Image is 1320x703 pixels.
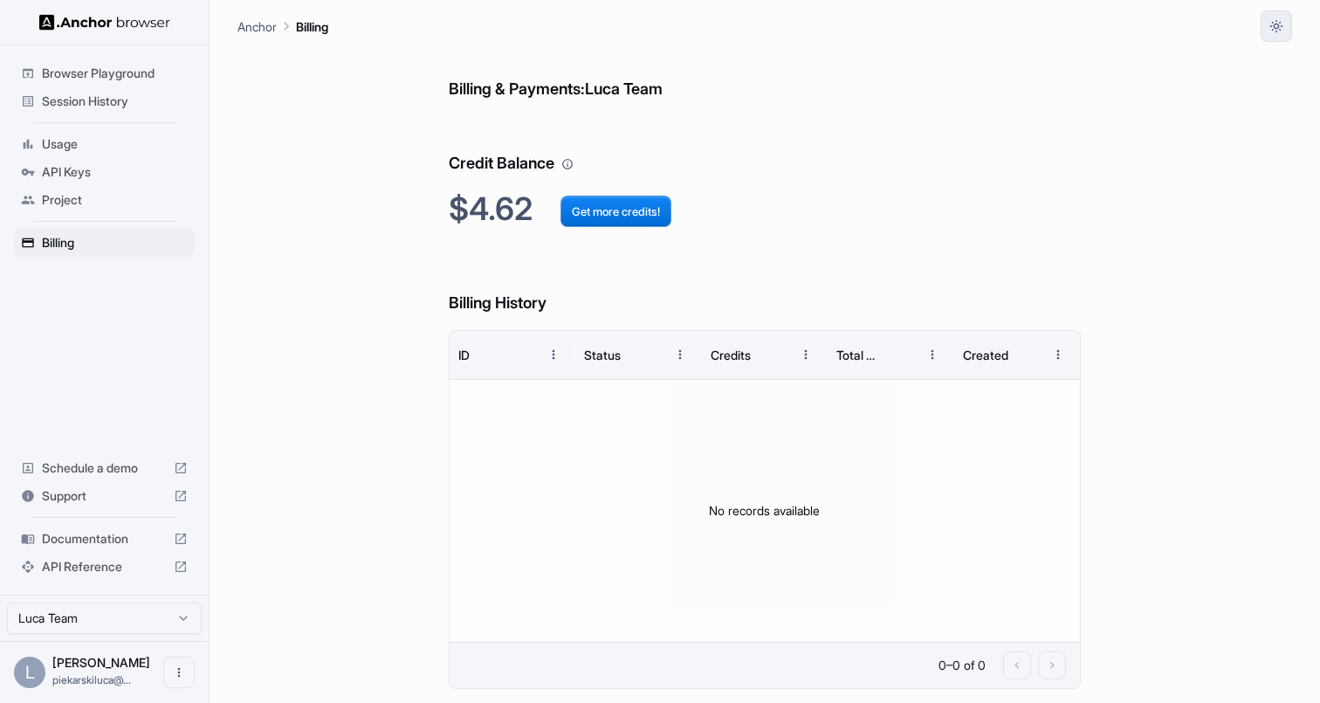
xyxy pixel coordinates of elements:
[449,256,1082,316] h6: Billing History
[14,158,195,186] div: API Keys
[449,42,1082,102] h6: Billing & Payments: Luca Team
[633,339,664,370] button: Sort
[449,116,1082,176] h6: Credit Balance
[42,530,167,548] span: Documentation
[39,14,170,31] img: Anchor Logo
[584,348,621,362] div: Status
[450,380,1081,642] div: No records available
[14,482,195,510] div: Support
[42,135,188,153] span: Usage
[458,348,470,362] div: ID
[14,525,195,553] div: Documentation
[14,59,195,87] div: Browser Playground
[42,93,188,110] span: Session History
[711,348,751,362] div: Credits
[14,229,195,257] div: Billing
[296,17,328,36] p: Billing
[42,65,188,82] span: Browser Playground
[561,158,574,170] svg: Your credit balance will be consumed as you use the API. Visit the usage page to view a breakdown...
[963,348,1008,362] div: Created
[52,655,150,670] span: Luca
[449,190,1082,228] h2: $4.62
[237,17,328,36] nav: breadcrumb
[42,459,167,477] span: Schedule a demo
[1011,339,1042,370] button: Sort
[14,454,195,482] div: Schedule a demo
[237,17,277,36] p: Anchor
[836,348,883,362] div: Total Cost
[42,234,188,252] span: Billing
[52,673,131,686] span: piekarskiluca@gmail.com
[938,657,986,674] p: 0–0 of 0
[790,339,822,370] button: Menu
[506,339,538,370] button: Sort
[42,558,167,575] span: API Reference
[560,196,671,227] button: Get more credits!
[538,339,569,370] button: Menu
[1042,339,1074,370] button: Menu
[14,87,195,115] div: Session History
[14,553,195,581] div: API Reference
[14,186,195,214] div: Project
[664,339,696,370] button: Menu
[885,339,917,370] button: Sort
[14,130,195,158] div: Usage
[917,339,948,370] button: Menu
[14,657,45,688] div: L
[42,163,188,181] span: API Keys
[42,487,167,505] span: Support
[163,657,195,688] button: Open menu
[759,339,790,370] button: Sort
[42,191,188,209] span: Project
